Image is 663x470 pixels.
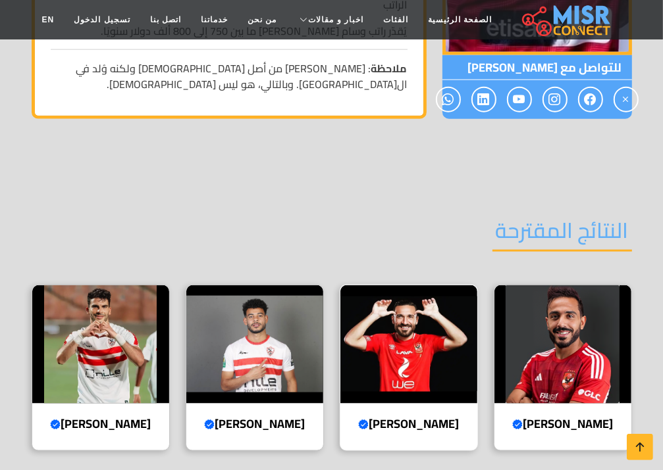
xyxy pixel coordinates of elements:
[24,285,178,452] a: أحمد مصطفى سيد زيزو [PERSON_NAME]
[204,419,215,430] svg: Verified account
[332,285,486,452] a: علي معلول [PERSON_NAME]
[178,285,332,452] a: نبيل عماد دونجا [PERSON_NAME]
[492,218,632,251] h2: النتائج المقترحة
[32,7,65,32] a: EN
[504,417,622,431] h4: [PERSON_NAME]
[186,285,323,404] img: نبيل عماد دونجا
[486,285,640,452] a: محمود كهربا [PERSON_NAME]
[50,419,61,430] svg: Verified account
[358,419,369,430] svg: Verified account
[350,417,467,431] h4: [PERSON_NAME]
[42,417,159,431] h4: [PERSON_NAME]
[32,285,169,404] img: أحمد مصطفى سيد زيزو
[140,7,191,32] a: اتصل بنا
[238,7,286,32] a: من نحن
[196,417,313,431] h4: [PERSON_NAME]
[51,60,408,92] p: : [PERSON_NAME] من أصل [DEMOGRAPHIC_DATA] ولكنه وُلد في ال[GEOGRAPHIC_DATA]. وبالتالي، هو ليس [DE...
[373,7,418,32] a: الفئات
[308,14,363,26] span: اخبار و مقالات
[64,7,140,32] a: تسجيل الدخول
[371,59,408,78] strong: ملاحظة
[512,419,523,430] svg: Verified account
[418,7,502,32] a: الصفحة الرئيسية
[442,55,632,80] span: للتواصل مع [PERSON_NAME]
[522,3,610,36] img: main.misr_connect
[340,285,477,404] img: علي معلول
[191,7,238,32] a: خدماتنا
[286,7,373,32] a: اخبار و مقالات
[494,285,631,404] img: محمود كهربا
